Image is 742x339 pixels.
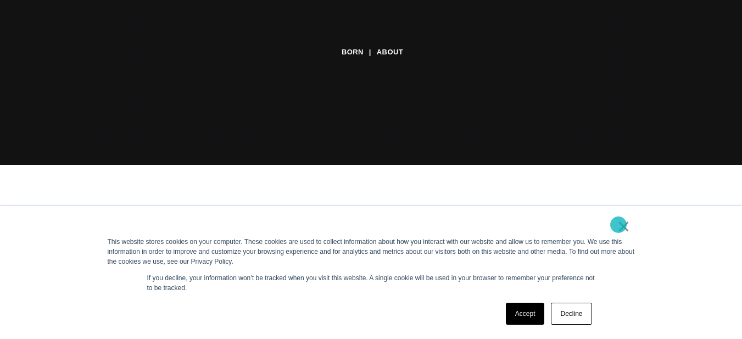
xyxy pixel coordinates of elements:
[617,221,631,231] a: ×
[147,273,595,293] p: If you decline, your information won’t be tracked when you visit this website. A single cookie wi...
[108,237,635,266] div: This website stores cookies on your computer. These cookies are used to collect information about...
[551,303,592,325] a: Decline
[506,303,545,325] a: Accept
[377,44,403,60] a: About
[342,44,364,60] a: BORN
